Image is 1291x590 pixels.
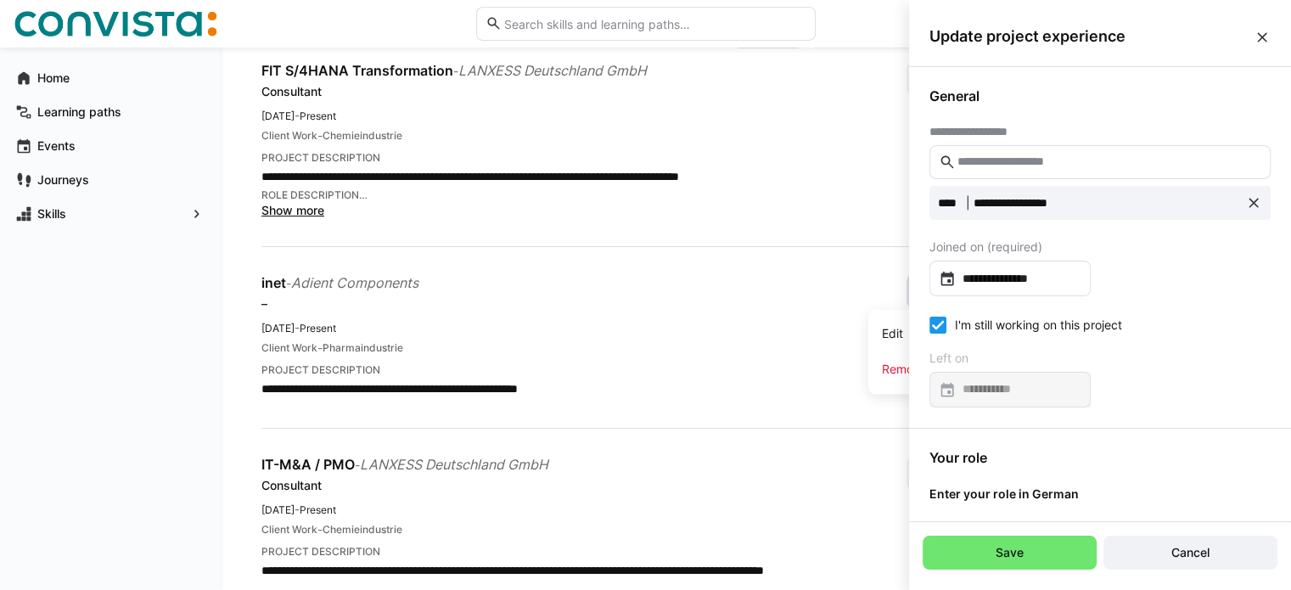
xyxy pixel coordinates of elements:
span: Present [300,110,336,122]
button: Cancel [1103,536,1277,570]
span: Adient Components [291,274,418,291]
span: inet [261,274,286,291]
span: - [295,502,300,516]
span: - [317,521,323,538]
span: Client Work [261,523,317,537]
input: Search skills and learning paths… [502,16,805,31]
div: Consultant [261,477,907,494]
span: Joined on (required) [929,240,1042,254]
div: | [938,194,1218,211]
span: Chemieindustrie [323,129,402,143]
span: - [453,64,458,78]
span: IT-M&A / PMO [261,456,355,473]
span: Save [993,544,1026,561]
span: Present [300,503,336,516]
span: Chemieindustrie [323,523,402,537]
span: - [295,320,300,334]
button: Save [923,536,1097,570]
eds-checkbox: I'm still working on this project [929,317,1122,334]
div: PROJECT DESCRIPTION [261,151,907,165]
div: ROLE DESCRIPTION [261,188,907,202]
span: Left on [929,351,968,365]
span: Cancel [1169,544,1212,561]
span: - [317,340,323,357]
span: [DATE] [261,503,295,516]
span: FIT S/4HANA Transformation [261,62,453,79]
span: Pharmaindustrie [323,341,403,355]
span: [DATE] [261,110,295,122]
span: General [929,87,1271,104]
span: Present [300,322,336,334]
span: - [355,458,360,472]
span: Client Work [261,341,317,355]
span: LANXESS Deutschland GmbH [458,62,647,79]
span: LANXESS Deutschland GmbH [360,456,548,473]
span: Update project experience [929,27,1254,46]
div: Consultant [261,83,907,100]
span: - [317,127,323,144]
span: - [286,276,291,290]
span: - [295,108,300,122]
span: Show more [261,203,324,217]
span: Your role [929,449,1271,466]
span: Enter your role in German [929,486,1271,502]
div: – [261,295,907,312]
div: Edit [882,325,927,342]
span: Client Work [261,129,317,143]
div: PROJECT DESCRIPTION [261,545,907,559]
span: [DATE] [261,322,295,334]
div: PROJECT DESCRIPTION [261,363,907,377]
div: Remove [882,361,927,378]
